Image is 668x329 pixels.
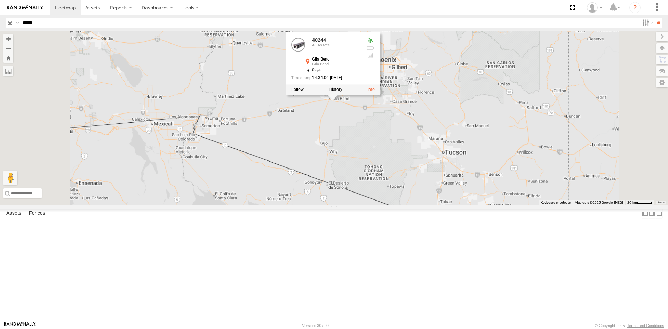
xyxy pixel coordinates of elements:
a: 40244 [312,37,326,43]
button: Zoom Home [3,53,13,63]
div: No battery health information received from this device. [366,45,375,51]
button: Map Scale: 20 km per 39 pixels [625,200,654,205]
label: Dock Summary Table to the Right [649,209,655,219]
div: Carlos Ortiz [584,2,605,13]
span: 0 [312,68,321,72]
label: Search Query [15,18,20,28]
label: Search Filter Options [639,18,654,28]
div: Gila Bend [312,57,361,62]
div: © Copyright 2025 - [595,323,664,328]
div: Date/time of location update [291,76,361,80]
label: View Asset History [329,87,342,92]
label: Dock Summary Table to the Left [642,209,649,219]
button: Drag Pegman onto the map to open Street View [3,171,17,185]
label: Hide Summary Table [656,209,663,219]
div: Gila Bend [312,62,361,66]
a: Visit our Website [4,322,36,329]
div: Version: 307.00 [302,323,329,328]
img: rand-logo.svg [7,5,43,10]
a: Terms (opens in new tab) [658,201,665,204]
div: Last Event GSM Signal Strength [366,53,375,58]
div: Valid GPS Fix [366,38,375,43]
label: Fences [25,209,49,219]
button: Zoom in [3,34,13,44]
span: Map data ©2025 Google, INEGI [575,201,623,204]
label: Assets [3,209,25,219]
span: 20 km [627,201,637,204]
a: View Asset Details [291,38,305,52]
label: Measure [3,66,13,76]
label: Realtime tracking of Asset [291,87,304,92]
a: Terms and Conditions [627,323,664,328]
label: Map Settings [656,78,668,87]
a: View Asset Details [367,87,375,92]
button: Zoom out [3,44,13,53]
div: All Assets [312,43,361,47]
i: ? [629,2,641,13]
button: Keyboard shortcuts [541,200,571,205]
